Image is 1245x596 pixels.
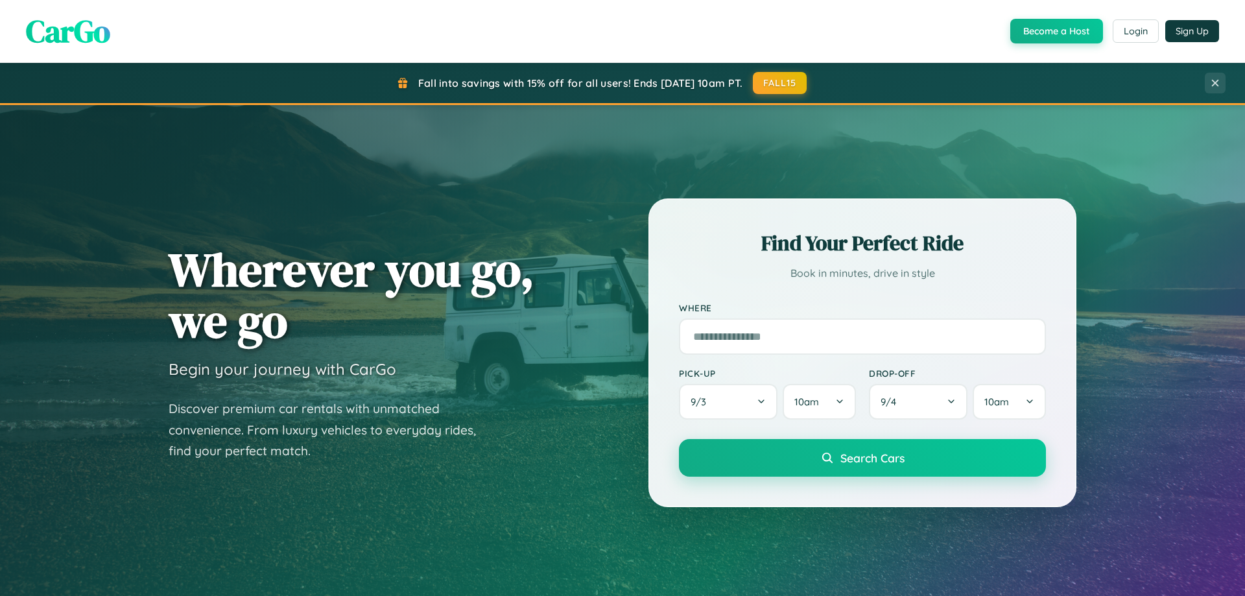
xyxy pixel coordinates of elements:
[26,10,110,53] span: CarGo
[794,396,819,408] span: 10am
[1165,20,1219,42] button: Sign Up
[418,77,743,89] span: Fall into savings with 15% off for all users! Ends [DATE] 10am PT.
[869,384,967,420] button: 9/4
[1010,19,1103,43] button: Become a Host
[679,302,1046,313] label: Where
[1113,19,1159,43] button: Login
[840,451,905,465] span: Search Cars
[169,244,534,346] h1: Wherever you go, we go
[869,368,1046,379] label: Drop-off
[169,359,396,379] h3: Begin your journey with CarGo
[679,264,1046,283] p: Book in minutes, drive in style
[691,396,713,408] span: 9 / 3
[169,398,493,462] p: Discover premium car rentals with unmatched convenience. From luxury vehicles to everyday rides, ...
[679,384,777,420] button: 9/3
[973,384,1046,420] button: 10am
[753,72,807,94] button: FALL15
[679,439,1046,477] button: Search Cars
[984,396,1009,408] span: 10am
[679,368,856,379] label: Pick-up
[783,384,856,420] button: 10am
[679,229,1046,257] h2: Find Your Perfect Ride
[881,396,903,408] span: 9 / 4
